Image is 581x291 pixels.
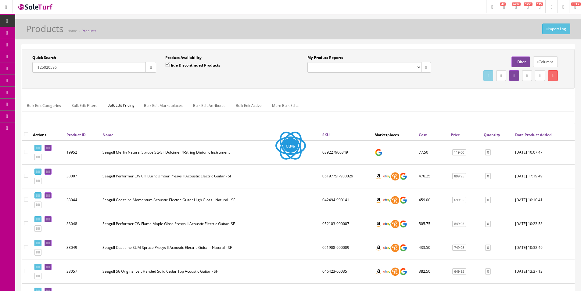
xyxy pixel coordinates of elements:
[100,260,320,283] td: Seagull S6 Original Left Handed Solid Cedar Top Acoustic Guitar - SF
[571,2,581,6] span: HELP
[416,212,448,236] td: 505.75
[66,132,86,137] a: Product ID
[22,100,66,111] a: Bulk Edit Categories
[231,100,267,111] a: Bulk Edit Active
[26,24,63,34] h1: Products
[513,260,575,283] td: 2023-02-09 13:37:13
[64,260,100,283] td: 33057
[452,173,466,180] a: 899.95
[64,212,100,236] td: 33048
[100,212,320,236] td: Seagull Performer CW Flame Maple Gloss Presys II Acoustic Electric Guitar -SF
[383,196,391,204] img: ebay
[67,28,77,33] a: Home
[100,236,320,260] td: Seagull Coastline SLIM Spruce Presys II Acoustic Electric Guitar - Natural - SF
[513,188,575,212] td: 2023-02-09 10:10:41
[165,62,220,68] label: Hide Discontinued Products
[391,196,399,204] img: reverb
[30,129,64,140] th: Actions
[513,212,575,236] td: 2023-02-09 10:23:53
[484,132,500,137] a: Quantity
[416,164,448,188] td: 476.25
[399,267,407,276] img: google_shopping
[391,172,399,180] img: reverb
[383,220,391,228] img: ebay
[375,220,383,228] img: amazon
[500,2,506,6] span: 47
[100,164,320,188] td: Seagull Performer CW CH Burnt Umber Presys II Acoustic Electric Guitar - SF
[511,56,530,67] a: Filter
[100,140,320,165] td: Seagull Merlin Natural Spruce SG-SF Dulcimer 4-String Diatonic Instrument
[391,267,399,276] img: reverb
[102,132,113,137] a: Name
[188,100,230,111] a: Bulk Edit Attributes
[533,56,558,67] a: Columns
[307,55,343,60] label: My Product Reports
[320,188,372,212] td: 042494-900141
[419,132,427,137] a: Cost
[320,212,372,236] td: 052103-900007
[513,164,575,188] td: 2023-02-02 17:19:49
[485,268,491,275] a: 0
[452,149,466,156] a: 119.00
[82,28,96,33] a: Products
[524,2,533,6] span: 1755
[372,129,416,140] th: Marketplaces
[399,220,407,228] img: google_shopping
[513,236,575,260] td: 2023-02-09 10:32:49
[383,267,391,276] img: ebay
[485,149,491,156] a: 0
[452,268,466,275] a: 649.95
[100,188,320,212] td: Seagull Coastline Momentum Acoustic-Electric Guitar High Gloss - Natural - SF
[536,2,543,6] span: 115
[452,221,466,227] a: 849.95
[375,148,383,157] img: google_shopping
[375,172,383,180] img: amazon
[485,221,491,227] a: 0
[66,100,102,111] a: Bulk Edit Filters
[451,132,460,137] a: Price
[64,140,100,165] td: 19952
[64,236,100,260] td: 33049
[391,244,399,252] img: reverb
[32,62,146,73] input: Search
[399,196,407,204] img: google_shopping
[416,188,448,212] td: 459.00
[542,24,570,34] a: Import Log
[416,260,448,283] td: 382.50
[165,55,202,60] label: Product Availability
[416,236,448,260] td: 433.50
[452,197,466,203] a: 699.95
[485,245,491,251] a: 0
[399,244,407,252] img: google_shopping
[452,245,466,251] a: 749.95
[375,196,383,204] img: amazon
[375,244,383,252] img: amazon
[64,188,100,212] td: 33044
[64,164,100,188] td: 33007
[383,244,391,252] img: ebay
[485,173,491,180] a: 0
[320,236,372,260] td: 051908-900009
[513,140,575,165] td: 2019-05-10 10:07:47
[322,132,330,137] a: SKU
[375,267,383,276] img: amazon
[383,172,391,180] img: ebay
[515,132,552,137] a: Date Product Added
[17,3,54,11] img: SaleTurf
[320,260,372,283] td: 046423-00035
[139,100,188,111] a: Bulk Edit Marketplaces
[165,63,169,67] input: Hide Discontinued Products
[267,100,303,111] a: More Bulk Edits
[32,55,56,60] label: Quick Search
[320,164,372,188] td: 051977SF-900029
[416,140,448,165] td: 77.50
[391,220,399,228] img: reverb
[103,100,139,111] span: Bulk Edit Pricing
[320,140,372,165] td: 039227900349
[399,172,407,180] img: google_shopping
[485,197,491,203] a: 0
[512,2,521,6] span: 6717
